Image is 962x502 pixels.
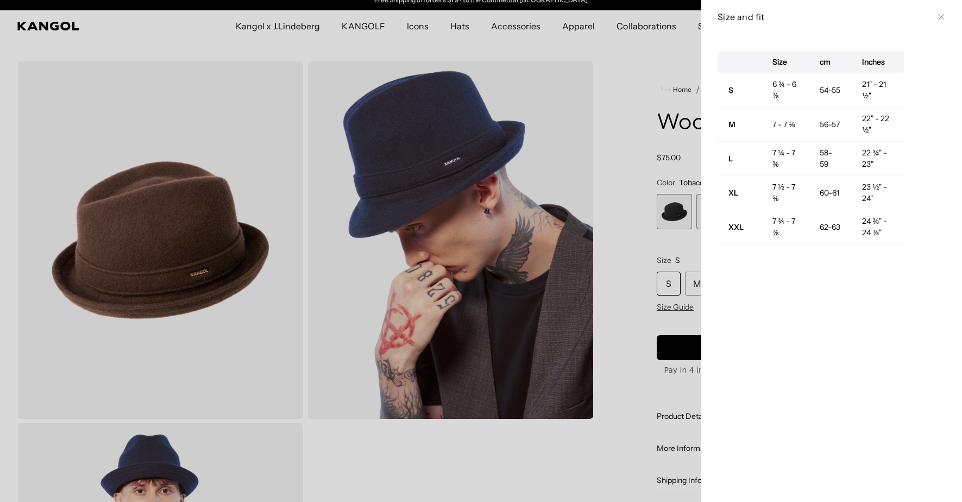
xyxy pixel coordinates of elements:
[728,85,733,95] strong: S
[762,210,809,244] td: 7 ¾ - 7 ⅞
[718,11,933,23] h3: Size and fit
[728,120,735,129] strong: M
[809,176,852,210] td: 60-61
[851,176,904,210] td: 23 ½" - 24"
[851,51,904,73] th: Inches
[809,73,852,108] td: 54-55
[762,108,809,142] td: 7 - 7 ⅛
[809,51,852,73] th: cm
[762,142,809,176] td: 7 ¼ - 7 ⅜
[728,188,738,198] strong: XL
[851,73,904,108] td: 21" - 21 ½"
[762,176,809,210] td: 7 ½ - 7 ⅝
[851,108,904,142] td: 22" - 22 ½"
[728,154,733,164] strong: L
[851,142,904,176] td: 22 ¾" - 23"
[728,222,744,232] strong: XXL
[809,108,852,142] td: 56-57
[809,142,852,176] td: 58-59
[809,210,852,244] td: 62-63
[762,51,809,73] th: Size
[851,210,904,244] td: 24 ⅜" - 24 ⅞"
[762,73,809,108] td: 6 ¾ - 6 ⅞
